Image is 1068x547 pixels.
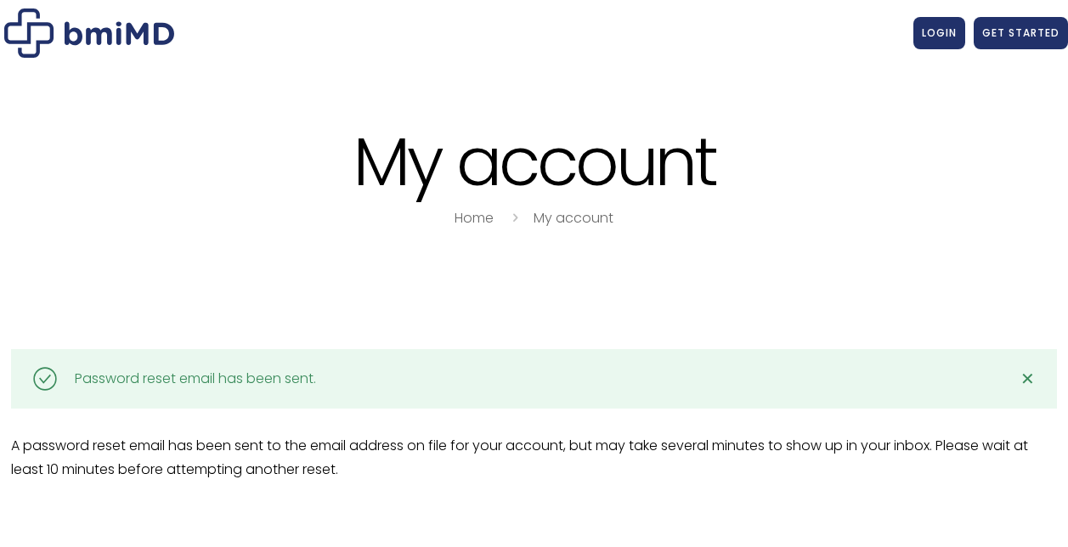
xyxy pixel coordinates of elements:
a: My account [534,208,613,228]
span: ✕ [1020,367,1035,391]
img: My account [4,8,174,58]
a: GET STARTED [974,17,1068,49]
span: LOGIN [922,25,957,40]
a: ✕ [1010,362,1044,396]
a: LOGIN [913,17,965,49]
p: A password reset email has been sent to the email address on file for your account, but may take ... [11,434,1058,482]
span: GET STARTED [982,25,1060,40]
a: Home [455,208,494,228]
div: Password reset email has been sent. [75,367,316,391]
i: breadcrumbs separator [506,208,524,228]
